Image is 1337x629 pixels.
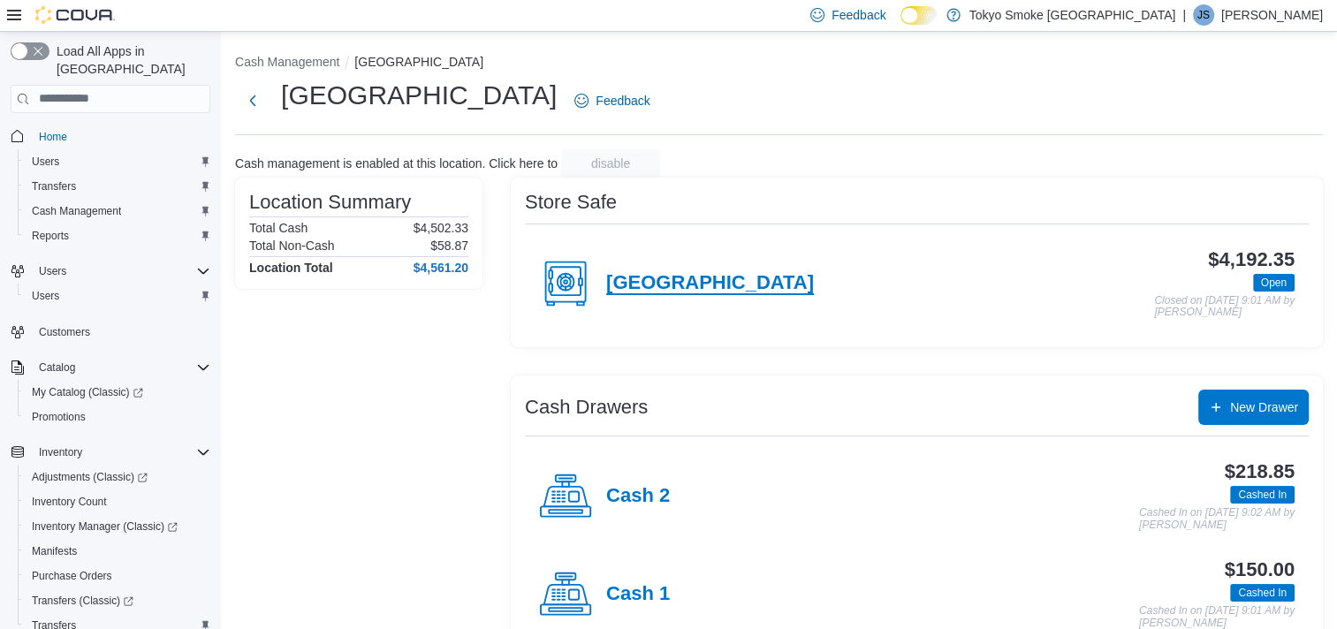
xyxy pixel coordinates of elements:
span: Adjustments (Classic) [32,470,148,484]
button: Cash Management [18,199,217,224]
h3: $4,192.35 [1208,249,1295,270]
a: Reports [25,225,76,246]
span: Inventory Count [32,495,107,509]
button: Transfers [18,174,217,199]
span: Inventory [32,442,210,463]
span: Open [1253,274,1295,292]
button: Inventory [4,440,217,465]
button: Users [18,149,217,174]
span: Adjustments (Classic) [25,466,210,488]
span: Home [39,130,67,144]
span: Cashed In [1230,584,1295,602]
span: Home [32,125,210,148]
span: Customers [39,325,90,339]
a: Inventory Count [25,491,114,512]
p: | [1182,4,1186,26]
span: Reports [25,225,210,246]
a: Customers [32,322,97,343]
span: Catalog [32,357,210,378]
span: Transfers [32,179,76,193]
a: Inventory Manager (Classic) [25,516,185,537]
span: Users [32,289,59,303]
img: Cova [35,6,115,24]
a: Transfers (Classic) [18,588,217,613]
span: Feedback [832,6,885,24]
span: Feedback [596,92,650,110]
span: Load All Apps in [GEOGRAPHIC_DATA] [49,42,210,78]
a: Feedback [567,83,657,118]
span: New Drawer [1230,398,1298,416]
span: Customers [32,321,210,343]
a: Users [25,285,66,307]
button: Promotions [18,405,217,429]
a: Users [25,151,66,172]
span: Users [39,264,66,278]
span: Manifests [25,541,210,562]
p: [PERSON_NAME] [1221,4,1323,26]
button: Inventory Count [18,489,217,514]
span: Inventory Manager (Classic) [25,516,210,537]
span: Manifests [32,544,77,558]
p: Cashed In on [DATE] 9:01 AM by [PERSON_NAME] [1139,605,1295,629]
p: Closed on [DATE] 9:01 AM by [PERSON_NAME] [1154,295,1295,319]
h3: $150.00 [1225,559,1295,580]
h1: [GEOGRAPHIC_DATA] [281,78,557,113]
h6: Total Cash [249,221,308,235]
a: Adjustments (Classic) [18,465,217,489]
span: Transfers (Classic) [25,590,210,611]
a: My Catalog (Classic) [18,380,217,405]
span: Catalog [39,360,75,375]
span: Transfers (Classic) [32,594,133,608]
span: Transfers [25,176,210,197]
h3: $218.85 [1225,461,1295,482]
a: Transfers [25,176,83,197]
span: Users [25,285,210,307]
span: Dark Mode [900,25,901,26]
span: Cashed In [1230,486,1295,504]
a: Cash Management [25,201,128,222]
span: JS [1197,4,1210,26]
span: disable [591,155,630,172]
a: Home [32,126,74,148]
a: Purchase Orders [25,565,119,587]
span: Cashed In [1238,487,1287,503]
button: Manifests [18,539,217,564]
a: Manifests [25,541,84,562]
button: New Drawer [1198,390,1309,425]
span: Promotions [25,406,210,428]
span: Inventory Count [25,491,210,512]
button: Customers [4,319,217,345]
button: Catalog [4,355,217,380]
span: Cash Management [25,201,210,222]
p: $4,502.33 [414,221,468,235]
button: Inventory [32,442,89,463]
span: Users [25,151,210,172]
button: Home [4,124,217,149]
button: disable [561,149,660,178]
a: Transfers (Classic) [25,590,141,611]
h3: Store Safe [525,192,617,213]
span: Open [1261,275,1287,291]
span: Users [32,261,210,282]
span: My Catalog (Classic) [32,385,143,399]
span: Cash Management [32,204,121,218]
button: Reports [18,224,217,248]
span: Purchase Orders [25,565,210,587]
button: Catalog [32,357,82,378]
span: My Catalog (Classic) [25,382,210,403]
a: Promotions [25,406,93,428]
h4: $4,561.20 [414,261,468,275]
span: Purchase Orders [32,569,112,583]
a: My Catalog (Classic) [25,382,150,403]
a: Adjustments (Classic) [25,466,155,488]
button: Purchase Orders [18,564,217,588]
button: Next [235,83,270,118]
p: Cash management is enabled at this location. Click here to [235,156,558,171]
span: Reports [32,229,69,243]
button: Cash Management [235,55,339,69]
span: Inventory [39,445,82,459]
div: Jason Sawka [1193,4,1214,26]
span: Cashed In [1238,585,1287,601]
p: Tokyo Smoke [GEOGRAPHIC_DATA] [969,4,1176,26]
h4: Cash 1 [606,583,670,606]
